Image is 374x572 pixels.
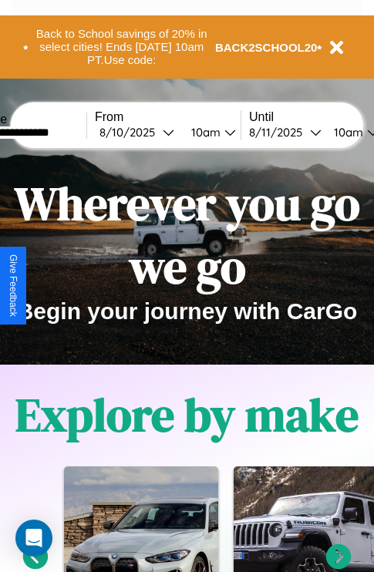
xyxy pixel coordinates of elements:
[326,125,367,140] div: 10am
[249,125,310,140] div: 8 / 11 / 2025
[179,124,241,140] button: 10am
[8,254,19,317] div: Give Feedback
[95,124,179,140] button: 8/10/2025
[15,383,359,446] h1: Explore by make
[15,520,52,557] div: Open Intercom Messenger
[184,125,224,140] div: 10am
[95,110,241,124] label: From
[99,125,163,140] div: 8 / 10 / 2025
[29,23,215,71] button: Back to School savings of 20% in select cities! Ends [DATE] 10am PT.Use code:
[215,41,318,54] b: BACK2SCHOOL20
